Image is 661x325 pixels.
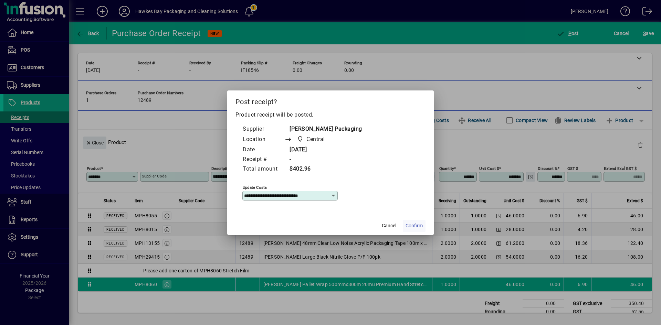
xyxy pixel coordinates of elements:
[284,164,362,174] td: $402.96
[284,124,362,134] td: [PERSON_NAME] Packaging
[403,220,426,232] button: Confirm
[382,222,396,229] span: Cancel
[242,164,284,174] td: Total amount
[284,155,362,164] td: -
[306,135,325,143] span: Central
[406,222,423,229] span: Confirm
[242,134,284,145] td: Location
[227,90,434,110] h2: Post receipt?
[242,145,284,155] td: Date
[284,145,362,155] td: [DATE]
[243,185,267,189] mat-label: Update costs
[242,155,284,164] td: Receipt #
[242,124,284,134] td: Supplier
[295,134,328,144] span: Central
[235,111,426,119] p: Product receipt will be posted.
[378,220,400,232] button: Cancel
